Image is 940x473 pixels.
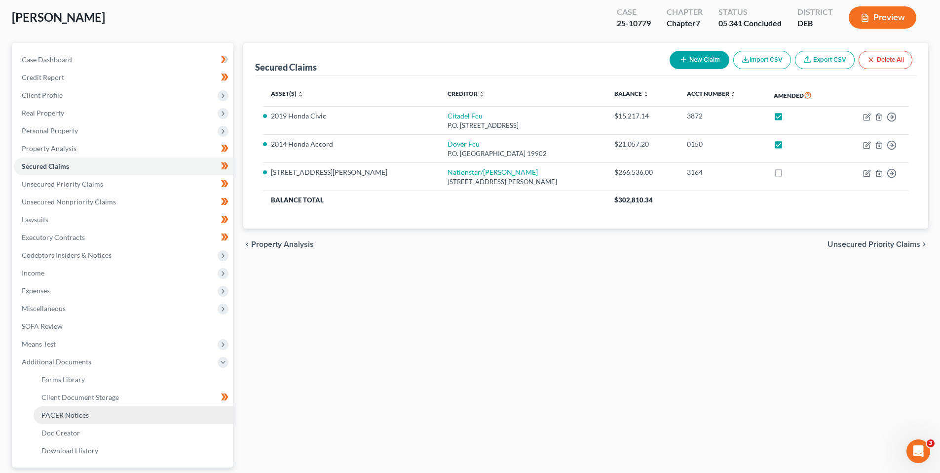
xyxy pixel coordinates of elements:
button: chevron_left Property Analysis [243,240,314,248]
span: Unsecured Priority Claims [827,240,920,248]
div: $266,536.00 [614,167,671,177]
a: Acct Number unfold_more [687,90,736,97]
a: Secured Claims [14,158,233,175]
div: $15,217.14 [614,111,671,121]
span: Property Analysis [251,240,314,248]
div: 0150 [687,139,758,149]
span: Client Profile [22,91,63,99]
i: unfold_more [730,91,736,97]
span: 7 [696,18,700,28]
span: 3 [927,439,935,447]
a: Dover Fcu [448,140,480,148]
a: PACER Notices [34,406,233,424]
span: Expenses [22,286,50,295]
a: Nationstar/[PERSON_NAME] [448,168,538,176]
a: Case Dashboard [14,51,233,69]
li: 2019 Honda Civic [271,111,431,121]
div: 3872 [687,111,758,121]
div: Status [718,6,782,18]
span: Miscellaneous [22,304,66,313]
a: Citadel Fcu [448,112,483,120]
span: Forms Library [41,375,85,384]
div: P.O. [STREET_ADDRESS] [448,121,599,130]
a: Export CSV [795,51,855,69]
a: Asset(s) unfold_more [271,90,303,97]
iframe: Intercom live chat [906,439,930,463]
span: Income [22,269,44,277]
button: New Claim [670,51,729,69]
button: Unsecured Priority Claims chevron_right [827,240,928,248]
span: Property Analysis [22,144,76,153]
span: Codebtors Insiders & Notices [22,251,112,259]
span: Executory Contracts [22,233,85,241]
div: 05 341 Concluded [718,18,782,29]
span: Unsecured Priority Claims [22,180,103,188]
li: 2014 Honda Accord [271,139,431,149]
a: SOFA Review [14,317,233,335]
th: Amended [766,84,837,107]
span: Client Document Storage [41,393,119,401]
div: DEB [797,18,833,29]
div: 25-10779 [617,18,651,29]
i: chevron_right [920,240,928,248]
a: Balance unfold_more [614,90,649,97]
span: Doc Creator [41,429,80,437]
div: P.O. [GEOGRAPHIC_DATA] 19902 [448,149,599,158]
a: Property Analysis [14,140,233,158]
div: Case [617,6,651,18]
span: Personal Property [22,126,78,135]
a: Download History [34,442,233,460]
a: Doc Creator [34,424,233,442]
button: Delete All [859,51,912,69]
i: chevron_left [243,240,251,248]
a: Creditor unfold_more [448,90,485,97]
div: $21,057.20 [614,139,671,149]
span: Credit Report [22,73,64,81]
div: Chapter [667,18,703,29]
div: [STREET_ADDRESS][PERSON_NAME] [448,177,599,187]
span: Secured Claims [22,162,69,170]
i: unfold_more [479,91,485,97]
div: Secured Claims [255,61,317,73]
a: Unsecured Nonpriority Claims [14,193,233,211]
button: Import CSV [733,51,791,69]
a: Client Document Storage [34,389,233,406]
a: Forms Library [34,371,233,389]
th: Balance Total [263,191,606,209]
a: Lawsuits [14,211,233,229]
span: Download History [41,446,98,455]
span: Real Property [22,109,64,117]
a: Executory Contracts [14,229,233,246]
span: Additional Documents [22,357,91,366]
i: unfold_more [298,91,303,97]
span: PACER Notices [41,411,89,419]
span: Means Test [22,340,56,348]
div: Chapter [667,6,703,18]
a: Unsecured Priority Claims [14,175,233,193]
span: $302,810.34 [614,196,653,204]
span: Case Dashboard [22,55,72,64]
button: Preview [849,6,916,29]
i: unfold_more [643,91,649,97]
li: [STREET_ADDRESS][PERSON_NAME] [271,167,431,177]
div: 3164 [687,167,758,177]
div: District [797,6,833,18]
a: Credit Report [14,69,233,86]
span: [PERSON_NAME] [12,10,105,24]
span: SOFA Review [22,322,63,330]
span: Unsecured Nonpriority Claims [22,197,116,206]
span: Lawsuits [22,215,48,224]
